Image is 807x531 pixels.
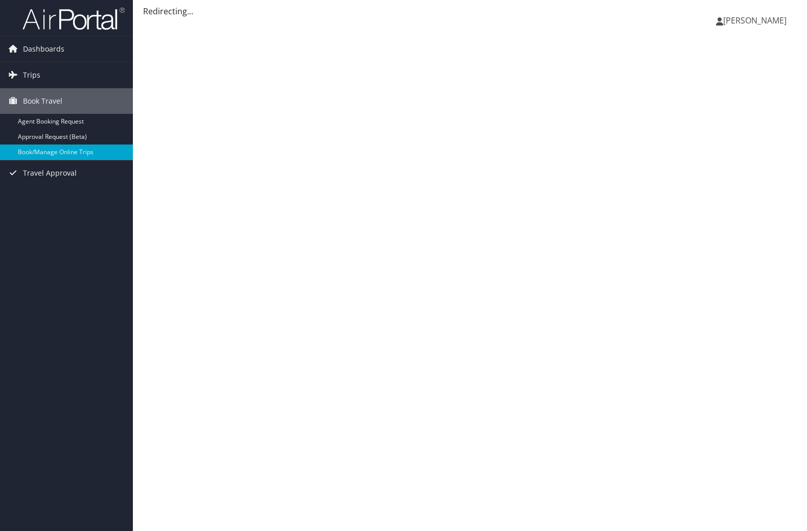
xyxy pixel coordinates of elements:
[22,7,125,31] img: airportal-logo.png
[716,5,797,36] a: [PERSON_NAME]
[23,88,62,114] span: Book Travel
[23,62,40,88] span: Trips
[23,36,64,62] span: Dashboards
[143,5,797,17] div: Redirecting...
[723,15,787,26] span: [PERSON_NAME]
[23,160,77,186] span: Travel Approval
